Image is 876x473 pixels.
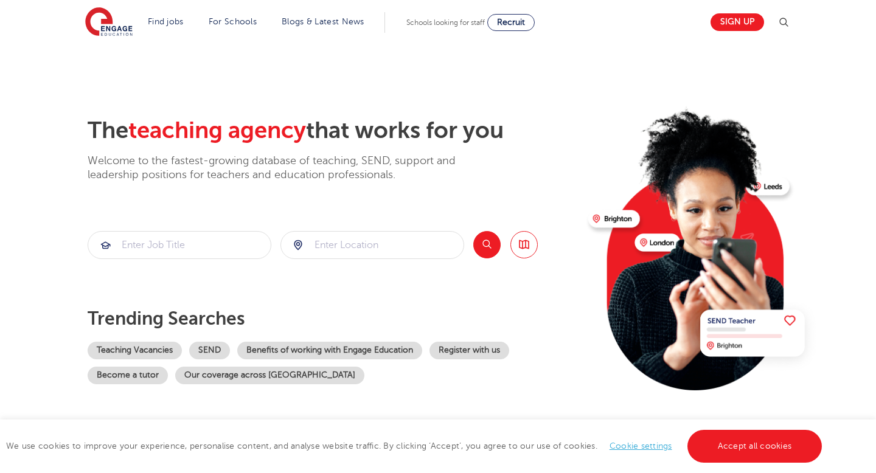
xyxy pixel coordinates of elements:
[281,232,464,258] input: Submit
[88,231,271,259] div: Submit
[88,117,579,145] h2: The that works for you
[6,441,825,451] span: We use cookies to improve your experience, personalise content, and analyse website traffic. By c...
[497,18,525,27] span: Recruit
[88,367,168,384] a: Become a tutor
[189,342,230,359] a: SEND
[209,17,257,26] a: For Schools
[88,342,182,359] a: Teaching Vacancies
[88,232,271,258] input: Submit
[487,14,535,31] a: Recruit
[711,13,764,31] a: Sign up
[473,231,501,258] button: Search
[406,18,485,27] span: Schools looking for staff
[85,7,133,38] img: Engage Education
[282,17,364,26] a: Blogs & Latest News
[88,154,489,182] p: Welcome to the fastest-growing database of teaching, SEND, support and leadership positions for t...
[687,430,822,463] a: Accept all cookies
[175,367,364,384] a: Our coverage across [GEOGRAPHIC_DATA]
[280,231,464,259] div: Submit
[429,342,509,359] a: Register with us
[610,441,672,451] a: Cookie settings
[88,308,579,330] p: Trending searches
[148,17,184,26] a: Find jobs
[237,342,422,359] a: Benefits of working with Engage Education
[128,117,306,143] span: teaching agency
